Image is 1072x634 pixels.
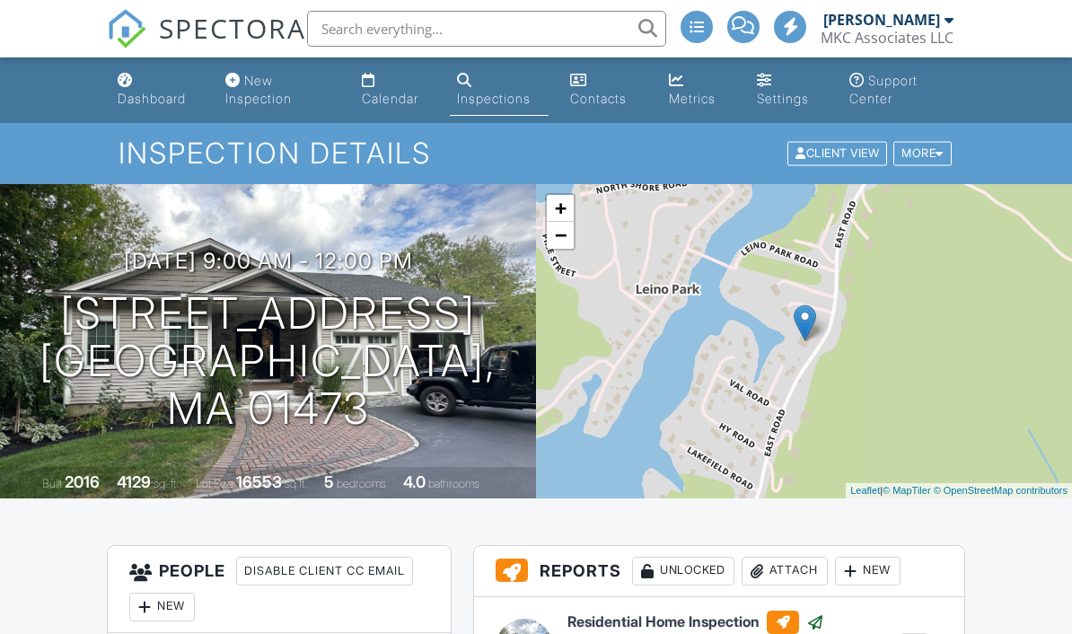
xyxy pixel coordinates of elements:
div: Dashboard [118,91,186,106]
a: Support Center [842,65,962,116]
a: © MapTiler [883,485,931,496]
div: New Inspection [225,73,292,106]
h6: Residential Home Inspection [567,611,824,634]
h3: Reports [474,546,963,597]
a: Zoom in [547,195,574,222]
span: bathrooms [428,477,479,490]
a: Client View [786,145,892,159]
div: 5 [324,472,334,491]
div: 4129 [117,472,151,491]
div: | [846,483,1072,498]
a: Zoom out [547,222,574,249]
a: © OpenStreetMap contributors [934,485,1068,496]
div: 16553 [236,472,282,491]
div: Disable Client CC Email [236,557,413,586]
span: Built [42,477,62,490]
div: [PERSON_NAME] [823,11,940,29]
div: New [129,593,195,621]
input: Search everything... [307,11,666,47]
img: The Best Home Inspection Software - Spectora [107,9,146,48]
span: sq. ft. [154,477,179,490]
div: New [835,557,901,586]
div: Client View [787,142,887,166]
div: Settings [757,91,809,106]
span: SPECTORA [159,9,306,47]
a: New Inspection [218,65,339,116]
div: Attach [742,557,828,586]
a: Calendar [355,65,435,116]
div: Inspections [457,91,531,106]
div: Support Center [849,73,918,106]
div: Calendar [362,91,418,106]
div: 4.0 [403,472,426,491]
div: MKC Associates LLC [821,29,953,47]
div: More [893,142,952,166]
div: Metrics [669,91,716,106]
h1: [STREET_ADDRESS] [GEOGRAPHIC_DATA], MA 01473 [29,290,507,432]
a: Inspections [450,65,549,116]
a: Settings [750,65,828,116]
a: Dashboard [110,65,204,116]
div: 2016 [65,472,100,491]
span: bedrooms [337,477,386,490]
h3: People [108,546,451,633]
a: Leaflet [850,485,880,496]
div: Unlocked [632,557,734,586]
h3: [DATE] 9:00 am - 12:00 pm [124,249,413,273]
span: Lot Size [196,477,233,490]
a: Metrics [662,65,735,116]
div: Contacts [570,91,627,106]
a: SPECTORA [107,24,306,62]
a: Contacts [563,65,647,116]
span: sq.ft. [285,477,307,490]
h1: Inspection Details [119,137,953,169]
